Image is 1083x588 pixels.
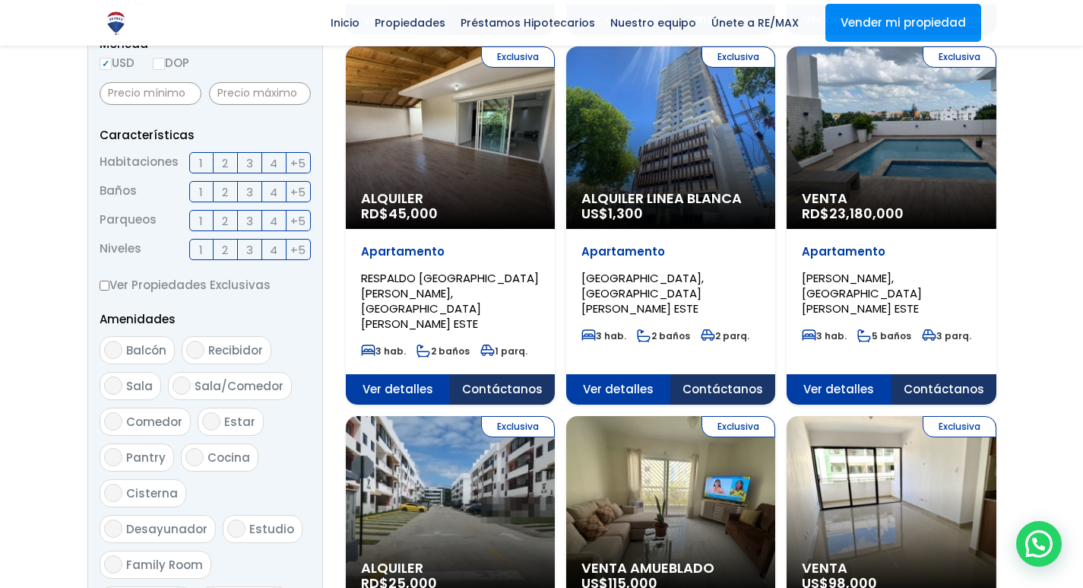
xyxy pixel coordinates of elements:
[361,244,540,259] p: Apartamento
[637,329,690,342] span: 2 baños
[361,561,540,576] span: Alquiler
[173,377,191,395] input: Sala/Comedor
[481,416,555,437] span: Exclusiva
[100,275,311,294] label: Ver Propiedades Exclusivas
[922,329,971,342] span: 3 parq.
[100,126,311,145] p: Características
[581,204,643,223] span: US$
[290,183,306,202] span: +5
[126,414,182,430] span: Comedor
[829,204,904,223] span: 23,180,000
[104,341,122,359] input: Balcón
[270,154,277,173] span: 4
[453,11,603,34] span: Préstamos Hipotecarios
[346,374,451,405] span: Ver detalles
[825,4,981,42] a: Vender mi propiedad
[923,46,996,68] span: Exclusiva
[566,46,775,405] a: Exclusiva Alquiler Linea Blanca US$1,300 Apartamento [GEOGRAPHIC_DATA], [GEOGRAPHIC_DATA][PERSON_...
[802,244,980,259] p: Apartamento
[104,484,122,502] input: Cisterna
[323,11,367,34] span: Inicio
[100,53,135,72] label: USD
[104,412,122,431] input: Comedor
[195,378,283,394] span: Sala/Comedor
[207,450,250,466] span: Cocina
[361,204,438,223] span: RD$
[270,240,277,259] span: 4
[100,210,157,231] span: Parqueos
[891,374,996,405] span: Contáctanos
[126,485,178,501] span: Cisterna
[100,281,109,291] input: Ver Propiedades Exclusivas
[199,240,203,259] span: 1
[104,520,122,538] input: Desayunador
[857,329,911,342] span: 5 baños
[787,374,891,405] span: Ver detalles
[581,561,760,576] span: Venta Amueblado
[802,561,980,576] span: Venta
[270,183,277,202] span: 4
[581,270,704,316] span: [GEOGRAPHIC_DATA], [GEOGRAPHIC_DATA][PERSON_NAME] ESTE
[208,342,263,358] span: Recibidor
[361,270,539,332] span: RESPALDO [GEOGRAPHIC_DATA][PERSON_NAME], [GEOGRAPHIC_DATA][PERSON_NAME] ESTE
[199,211,203,230] span: 1
[224,414,255,430] span: Estar
[581,191,760,206] span: Alquiler Linea Blanca
[361,191,540,206] span: Alquiler
[222,183,228,202] span: 2
[126,521,207,537] span: Desayunador
[126,557,203,573] span: Family Room
[126,378,153,394] span: Sala
[246,211,253,230] span: 3
[481,46,555,68] span: Exclusiva
[100,152,179,173] span: Habitaciones
[126,450,166,466] span: Pantry
[100,82,201,105] input: Precio mínimo
[701,416,775,437] span: Exclusiva
[802,191,980,206] span: Venta
[608,204,643,223] span: 1,300
[670,374,775,405] span: Contáctanos
[246,183,253,202] span: 3
[704,11,806,34] span: Únete a RE/MAX
[346,46,555,405] a: Exclusiva Alquiler RD$45,000 Apartamento RESPALDO [GEOGRAPHIC_DATA][PERSON_NAME], [GEOGRAPHIC_DAT...
[104,448,122,466] input: Pantry
[416,345,470,358] span: 2 baños
[227,520,245,538] input: Estudio
[222,240,228,259] span: 2
[103,10,129,37] img: Logo de REMAX
[209,82,311,105] input: Precio máximo
[199,154,203,173] span: 1
[581,244,760,259] p: Apartamento
[701,46,775,68] span: Exclusiva
[290,240,306,259] span: +5
[100,310,311,329] p: Amenidades
[153,58,165,70] input: DOP
[246,154,253,173] span: 3
[581,329,626,342] span: 3 hab.
[100,58,112,70] input: USD
[270,211,277,230] span: 4
[104,377,122,395] input: Sala
[100,181,137,202] span: Baños
[361,345,406,358] span: 3 hab.
[199,183,203,202] span: 1
[290,154,306,173] span: +5
[222,154,228,173] span: 2
[923,416,996,437] span: Exclusiva
[290,211,306,230] span: +5
[246,240,253,259] span: 3
[100,239,141,260] span: Niveles
[802,329,847,342] span: 3 hab.
[787,46,996,405] a: Exclusiva Venta RD$23,180,000 Apartamento [PERSON_NAME], [GEOGRAPHIC_DATA][PERSON_NAME] ESTE 3 ha...
[126,342,166,358] span: Balcón
[450,374,555,405] span: Contáctanos
[701,329,749,342] span: 2 parq.
[185,448,204,466] input: Cocina
[186,341,204,359] input: Recibidor
[104,555,122,574] input: Family Room
[367,11,453,34] span: Propiedades
[249,521,294,537] span: Estudio
[802,270,922,316] span: [PERSON_NAME], [GEOGRAPHIC_DATA][PERSON_NAME] ESTE
[388,204,438,223] span: 45,000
